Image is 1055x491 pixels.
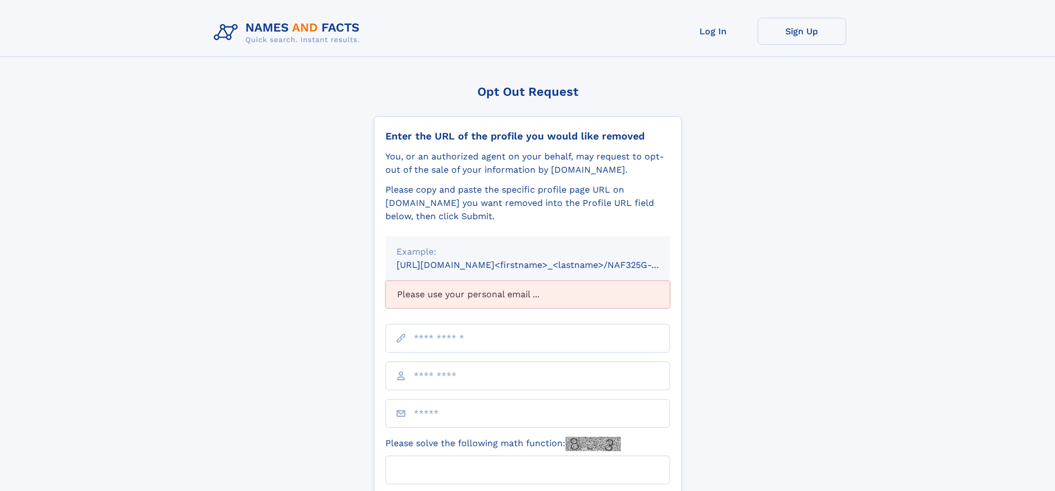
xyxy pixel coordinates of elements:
a: Log In [669,18,758,45]
small: [URL][DOMAIN_NAME]<firstname>_<lastname>/NAF325G-xxxxxxxx [397,260,691,270]
div: Please copy and paste the specific profile page URL on [DOMAIN_NAME] you want removed into the Pr... [385,183,670,223]
div: You, or an authorized agent on your behalf, may request to opt-out of the sale of your informatio... [385,150,670,177]
div: Example: [397,245,659,259]
div: Enter the URL of the profile you would like removed [385,130,670,142]
div: Please use your personal email ... [385,281,670,308]
label: Please solve the following math function: [385,437,621,451]
img: Logo Names and Facts [209,18,369,48]
div: Opt Out Request [374,85,682,99]
a: Sign Up [758,18,846,45]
